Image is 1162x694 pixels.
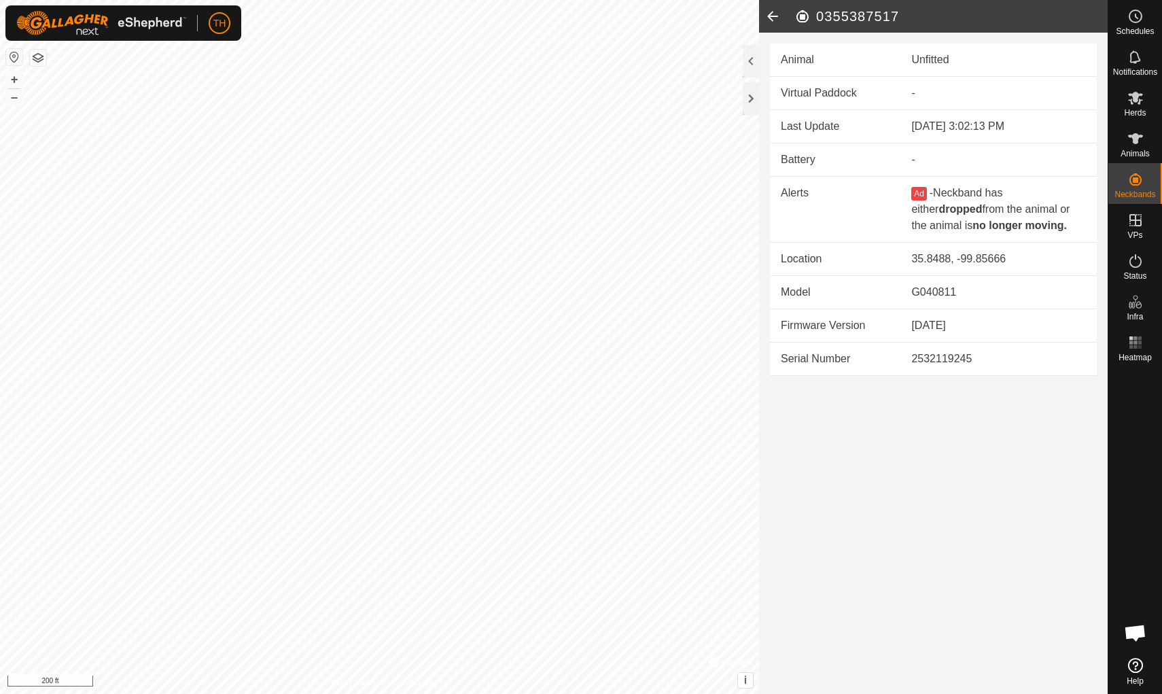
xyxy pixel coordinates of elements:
[911,152,1086,168] div: -
[1114,190,1155,198] span: Neckbands
[770,309,900,343] td: Firmware Version
[16,11,186,35] img: Gallagher Logo
[911,317,1086,334] div: [DATE]
[911,187,1070,231] span: Neckband has either from the animal or the animal is
[6,89,22,105] button: –
[770,143,900,177] td: Battery
[911,52,1086,68] div: Unfitted
[1119,353,1152,362] span: Heatmap
[30,50,46,66] button: Map Layers
[770,243,900,276] td: Location
[1127,231,1142,239] span: VPs
[938,203,982,215] b: dropped
[770,77,900,110] td: Virtual Paddock
[1127,677,1144,685] span: Help
[1124,109,1146,117] span: Herds
[911,87,915,99] app-display-virtual-paddock-transition: -
[6,49,22,65] button: Reset Map
[213,16,226,31] span: TH
[930,187,933,198] span: -
[911,351,1086,367] div: 2532119245
[770,110,900,143] td: Last Update
[794,8,1108,24] h2: 0355387517
[1115,612,1156,653] div: Open chat
[911,187,926,201] button: Ad
[911,284,1086,300] div: G040811
[1116,27,1154,35] span: Schedules
[911,118,1086,135] div: [DATE] 3:02:13 PM
[770,44,900,77] td: Animal
[744,674,747,686] span: i
[770,177,900,243] td: Alerts
[325,676,376,689] a: Privacy Policy
[1121,150,1150,158] span: Animals
[1123,272,1146,280] span: Status
[393,676,433,689] a: Contact Us
[738,673,753,688] button: i
[1113,68,1157,76] span: Notifications
[911,251,1086,267] div: 35.8488, -99.85666
[1127,313,1143,321] span: Infra
[6,71,22,88] button: +
[770,343,900,376] td: Serial Number
[770,276,900,309] td: Model
[1108,653,1162,691] a: Help
[972,220,1067,231] b: no longer moving.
